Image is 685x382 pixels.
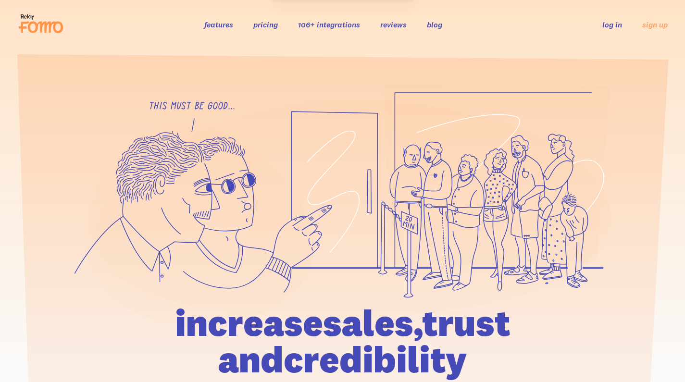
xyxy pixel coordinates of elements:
[602,20,622,29] a: log in
[298,20,360,29] a: 106+ integrations
[427,20,442,29] a: blog
[380,20,407,29] a: reviews
[642,20,668,30] a: sign up
[204,20,233,29] a: features
[253,20,278,29] a: pricing
[120,305,565,378] h1: increase sales, trust and credibility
